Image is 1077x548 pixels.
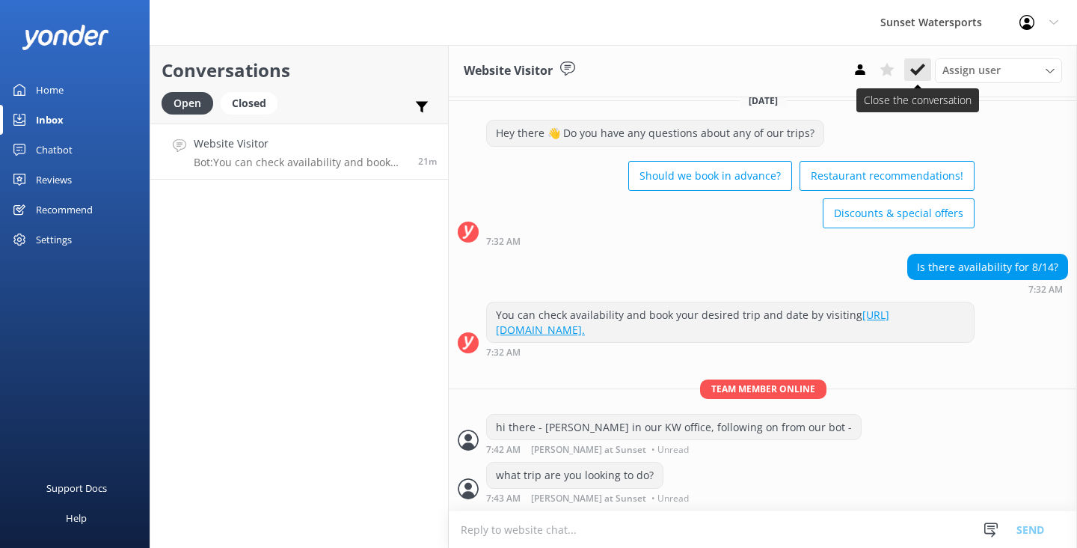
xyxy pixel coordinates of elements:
div: hi there - [PERSON_NAME] in our KW office, following on from our bot - [487,415,861,440]
strong: 7:32 AM [486,237,521,246]
div: Chatbot [36,135,73,165]
div: Help [66,503,87,533]
div: Assign User [935,58,1062,82]
div: 07:43pm 13-Aug-2025 (UTC -05:00) America/Cancun [486,493,693,503]
div: Support Docs [46,473,107,503]
a: [URL][DOMAIN_NAME]. [496,308,889,337]
span: [PERSON_NAME] at Sunset [531,445,646,454]
div: Hey there 👋 Do you have any questions about any of our trips? [487,121,823,146]
span: Team member online [700,380,826,398]
h4: Website Visitor [194,136,407,152]
button: Should we book in advance? [628,161,792,191]
div: 07:32pm 13-Aug-2025 (UTC -05:00) America/Cancun [486,347,975,357]
div: 07:32pm 13-Aug-2025 (UTC -05:00) America/Cancun [907,284,1068,294]
div: Settings [36,225,72,255]
div: 07:42pm 13-Aug-2025 (UTC -05:00) America/Cancun [486,444,862,454]
span: Assign user [942,62,1001,79]
h3: Website Visitor [464,61,553,81]
div: Inbox [36,105,64,135]
button: Discounts & special offers [823,198,975,228]
strong: 7:42 AM [486,445,521,454]
div: Home [36,75,64,105]
div: Is there availability for 8/14? [908,255,1067,280]
div: Open [162,92,213,115]
span: [PERSON_NAME] at Sunset [531,494,646,503]
img: yonder-white-logo.png [22,25,108,49]
div: Reviews [36,165,72,195]
span: • Unread [651,445,689,454]
strong: 7:43 AM [486,494,521,503]
div: Recommend [36,195,93,225]
h2: Conversations [162,56,437,85]
span: 07:32pm 13-Aug-2025 (UTC -05:00) America/Cancun [418,155,437,168]
a: Closed [221,94,285,111]
a: Website VisitorBot:You can check availability and book your desired trip and date by visiting [UR... [150,124,448,180]
div: what trip are you looking to do? [487,463,663,488]
div: 07:32pm 13-Aug-2025 (UTC -05:00) America/Cancun [486,236,975,246]
button: Restaurant recommendations! [800,161,975,191]
strong: 7:32 AM [486,348,521,357]
a: Open [162,94,221,111]
div: Closed [221,92,277,115]
span: [DATE] [740,94,787,107]
strong: 7:32 AM [1028,285,1063,294]
span: • Unread [651,494,689,503]
p: Bot: You can check availability and book your desired trip and date by visiting [URL][DOMAIN_NAME]. [194,156,407,169]
div: You can check availability and book your desired trip and date by visiting [487,302,974,342]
